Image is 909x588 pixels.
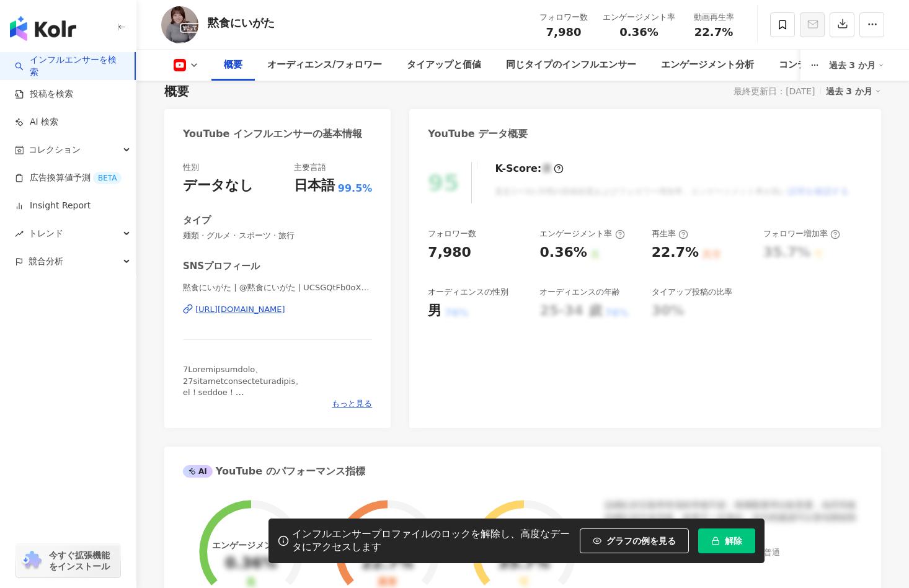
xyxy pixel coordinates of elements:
[183,465,213,478] div: AI
[183,282,372,293] span: 黙食にいがた | @黙食にいがた | UCSGQtFb0oX9tobjVUF1p0rw
[183,162,199,173] div: 性別
[15,172,122,184] a: 広告換算値予測BETA
[16,544,120,577] a: chrome extension今すぐ拡張機能をインストール
[826,83,882,99] div: 過去 3 か月
[183,230,372,241] span: 麺類 · グルメ · スポーツ · 旅行
[779,58,862,73] div: コンテンツ内容分析
[15,229,24,238] span: rise
[224,58,242,73] div: 概要
[603,11,675,24] div: エンゲージメント率
[15,116,58,128] a: AI 検索
[183,260,260,273] div: SNSプロフィール
[15,88,73,100] a: 投稿を検索
[183,214,211,227] div: タイプ
[829,55,885,75] div: 過去 3 か月
[495,162,564,176] div: K-Score :
[195,304,285,315] div: [URL][DOMAIN_NAME]
[29,136,81,164] span: コレクション
[734,86,815,96] div: 最終更新日：[DATE]
[428,301,441,321] div: 男
[29,220,63,247] span: トレンド
[428,228,476,239] div: フォロワー数
[690,11,737,24] div: 動画再生率
[29,247,63,275] span: 競合分析
[580,528,689,553] button: グラフの例を見る
[606,536,676,546] span: グラフの例を見る
[506,58,636,73] div: 同じタイプのインフルエンサー
[539,11,588,24] div: フォロワー数
[183,176,254,195] div: データなし
[183,127,362,141] div: YouTube インフルエンサーの基本情報
[498,555,549,572] div: 35.7%
[294,162,326,173] div: 主要言語
[619,26,658,38] span: 0.36%
[332,398,372,409] span: もっと見る
[361,555,413,572] div: 22.7%
[15,54,125,78] a: searchインフルエンサーを検索
[428,127,528,141] div: YouTube データ概要
[183,304,372,315] a: [URL][DOMAIN_NAME]
[763,228,840,239] div: フォロワー増加率
[15,200,91,212] a: Insight Report
[698,528,755,553] button: 解除
[539,287,620,298] div: オーディエンスの年齢
[652,243,699,262] div: 22.7%
[605,499,862,536] div: 該網紅的互動率和漲粉率都不錯，唯獨觀看率比較普通，為同等級的網紅的中低等級，效果不一定會好，但仍然建議可以發包開箱類型的案型，應該會比較有成效！
[161,6,198,43] img: KOL Avatar
[49,550,117,572] span: 今すぐ拡張機能をインストール
[164,82,189,100] div: 概要
[10,16,76,41] img: logo
[725,536,742,546] span: 解除
[338,182,373,195] span: 99.5%
[294,176,335,195] div: 日本語
[183,465,365,478] div: YouTube のパフォーマンス指標
[267,58,382,73] div: オーディエンス/フォロワー
[183,365,355,566] span: 7Loremipsumdolo、27sitametconsecteturadipis。 el！seddoe！ ※temporincididuntutlaboreetd。 magnaaliquae...
[539,228,624,239] div: エンゲージメント率
[428,287,508,298] div: オーディエンスの性別
[661,58,754,73] div: エンゲージメント分析
[539,243,587,262] div: 0.36%
[208,15,275,30] div: 黙食にいがた
[652,228,688,239] div: 再生率
[20,551,43,571] img: chrome extension
[225,555,277,572] div: 0.36%
[428,243,471,262] div: 7,980
[652,287,732,298] div: タイアップ投稿の比率
[546,25,582,38] span: 7,980
[292,528,574,554] div: インフルエンサープロファイルのロックを解除し、高度なデータにアクセスします
[407,58,481,73] div: タイアップと価値
[694,26,733,38] span: 22.7%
